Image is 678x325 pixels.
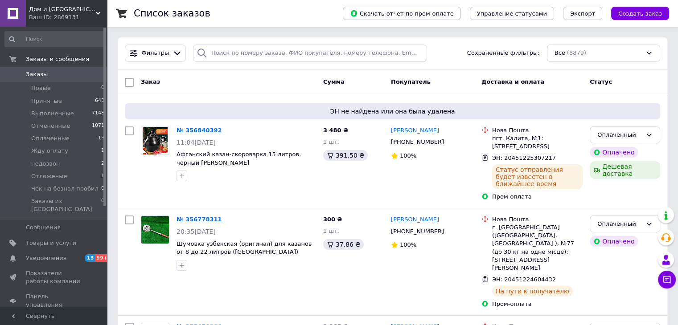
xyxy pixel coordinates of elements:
span: Экспорт [570,10,595,17]
span: ЭН не найдена или она была удалена [128,107,657,116]
span: Выполненные [31,110,74,118]
div: 37.86 ₴ [323,239,364,250]
div: Пром-оплата [492,193,583,201]
span: 300 ₴ [323,216,342,223]
span: 20:35[DATE] [177,228,216,235]
span: 643 [95,97,104,105]
span: Заказ [141,78,160,85]
h1: Список заказов [134,8,210,19]
span: 1071 [92,122,104,130]
div: Дешевая доставка [590,161,660,179]
span: 11:04[DATE] [177,139,216,146]
a: Фото товару [141,126,169,155]
span: 1 [101,172,104,180]
span: 0 [101,185,104,193]
div: Пром-оплата [492,300,583,308]
img: Фото товару [143,127,168,154]
span: 0 [101,84,104,92]
div: Оплачено [590,236,638,247]
span: Сообщения [26,223,61,232]
span: Управление статусами [477,10,547,17]
span: Чек на безнал пробил [31,185,99,193]
div: Ваш ID: 2869131 [29,13,107,21]
div: [PHONE_NUMBER] [389,136,446,148]
button: Скачать отчет по пром-оплате [343,7,461,20]
div: 391.50 ₴ [323,150,368,161]
span: Заказы [26,70,48,78]
span: 1 шт. [323,227,339,234]
span: Панель управления [26,292,82,309]
span: недозвон [31,160,60,168]
button: Управление статусами [470,7,554,20]
span: Оплаченные [31,134,70,142]
span: Принятые [31,97,62,105]
div: Нова Пошта [492,126,583,134]
span: 2 [101,160,104,168]
span: Дом и сад [29,5,96,13]
span: ЭН: 20451225307217 [492,154,556,161]
a: Афганский казан-скороварка 15 литров. черный [PERSON_NAME] [177,151,301,166]
span: (8879) [567,49,586,56]
a: [PERSON_NAME] [391,126,439,135]
span: 100% [400,152,416,159]
span: Заказы из [GEOGRAPHIC_DATA] [31,197,101,213]
button: Чат с покупателем [658,271,676,288]
div: Оплаченный [597,219,642,229]
span: 99+ [95,254,110,262]
div: Статус отправления будет известен в ближайшее время [492,164,583,189]
a: № 356778311 [177,216,222,223]
span: Доставка и оплата [481,78,544,85]
a: № 356840392 [177,127,222,134]
span: Сумма [323,78,345,85]
span: 7148 [92,110,104,118]
a: [PERSON_NAME] [391,215,439,224]
span: Создать заказ [618,10,662,17]
div: [PHONE_NUMBER] [389,226,446,237]
span: Отмененные [31,122,70,130]
span: Покупатель [391,78,431,85]
span: 13 [85,254,95,262]
div: пгт. Калита, №1: [STREET_ADDRESS] [492,134,583,150]
span: Сохраненные фильтры: [467,49,540,57]
input: Поиск [4,31,105,47]
img: Фото товару [141,216,169,244]
button: Экспорт [563,7,602,20]
span: Товары и услуги [26,239,76,247]
span: Отложеные [31,172,67,180]
div: Оплачено [590,147,638,158]
span: Скачать отчет по пром-оплате [350,9,454,17]
span: 1 шт. [323,138,339,145]
span: Фильтры [142,49,169,57]
span: 13 [98,134,104,142]
input: Поиск по номеру заказа, ФИО покупателя, номеру телефона, Email, номеру накладной [193,45,427,62]
span: 3 480 ₴ [323,127,348,134]
div: Нова Пошта [492,215,583,223]
span: Статус [590,78,612,85]
span: 0 [101,197,104,213]
div: Оплаченный [597,130,642,140]
span: Показатели работы компании [26,269,82,285]
button: Создать заказ [611,7,669,20]
a: Создать заказ [602,10,669,16]
span: Жду оплату [31,147,68,155]
a: Шумовка узбекская (оригинал) для казанов от 8 до 22 литров ([GEOGRAPHIC_DATA]) [177,240,312,256]
span: 1 [101,147,104,155]
span: ЭН: 20451224604432 [492,276,556,283]
span: Заказы и сообщения [26,55,89,63]
span: 100% [400,241,416,248]
span: Новые [31,84,51,92]
span: Уведомления [26,254,66,262]
span: Все [555,49,565,57]
div: г. [GEOGRAPHIC_DATA] ([GEOGRAPHIC_DATA], [GEOGRAPHIC_DATA].), №77 (до 30 кг на одне місце): [STRE... [492,223,583,272]
div: На пути к получателю [492,286,573,297]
